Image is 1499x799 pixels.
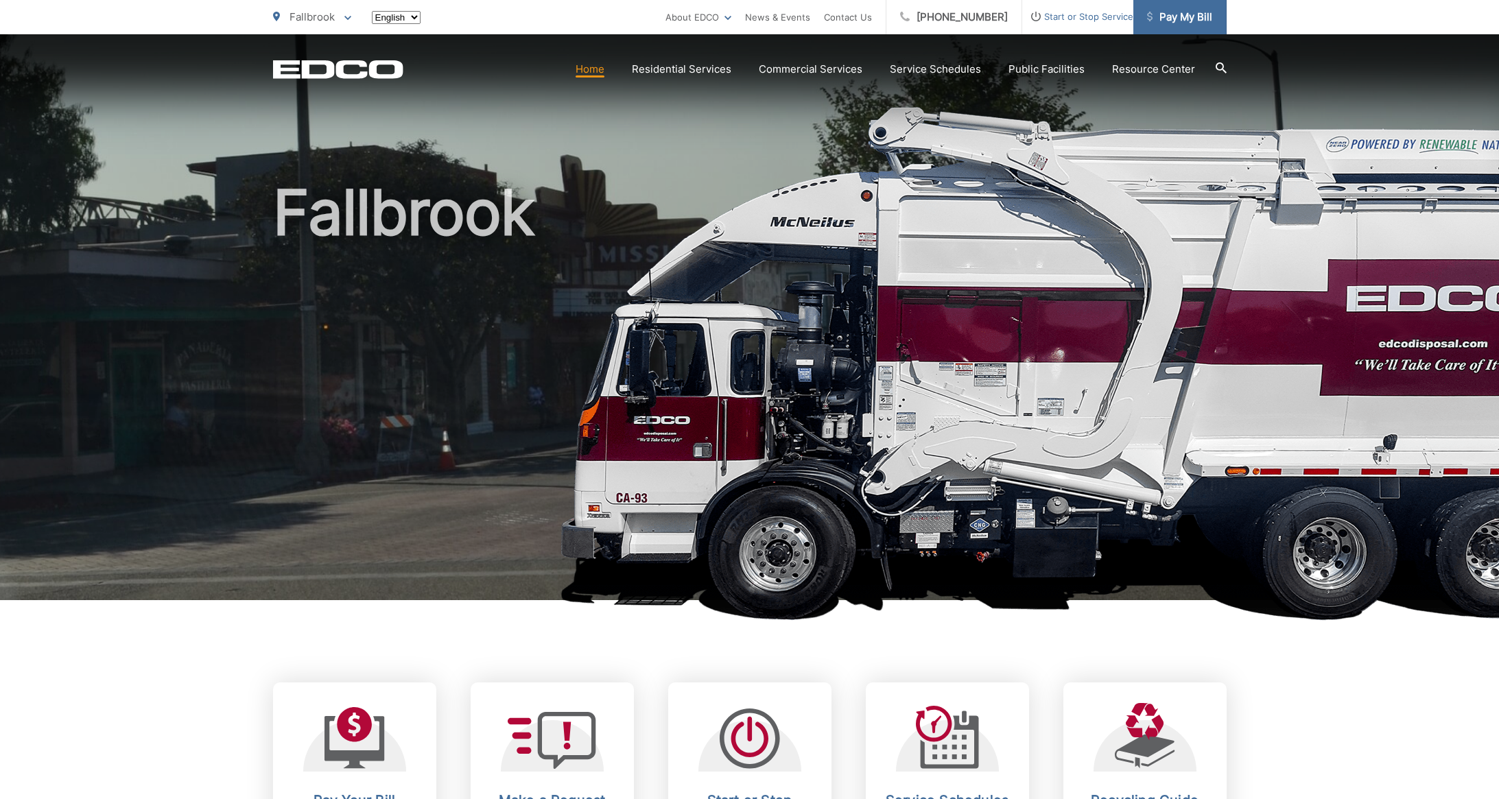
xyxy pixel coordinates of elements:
[372,11,421,24] select: Select a language
[824,9,872,25] a: Contact Us
[745,9,810,25] a: News & Events
[632,61,731,77] a: Residential Services
[890,61,981,77] a: Service Schedules
[1147,9,1212,25] span: Pay My Bill
[1112,61,1195,77] a: Resource Center
[273,178,1227,612] h1: Fallbrook
[1008,61,1085,77] a: Public Facilities
[759,61,862,77] a: Commercial Services
[576,61,604,77] a: Home
[665,9,731,25] a: About EDCO
[290,10,335,23] span: Fallbrook
[273,60,403,79] a: EDCD logo. Return to the homepage.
